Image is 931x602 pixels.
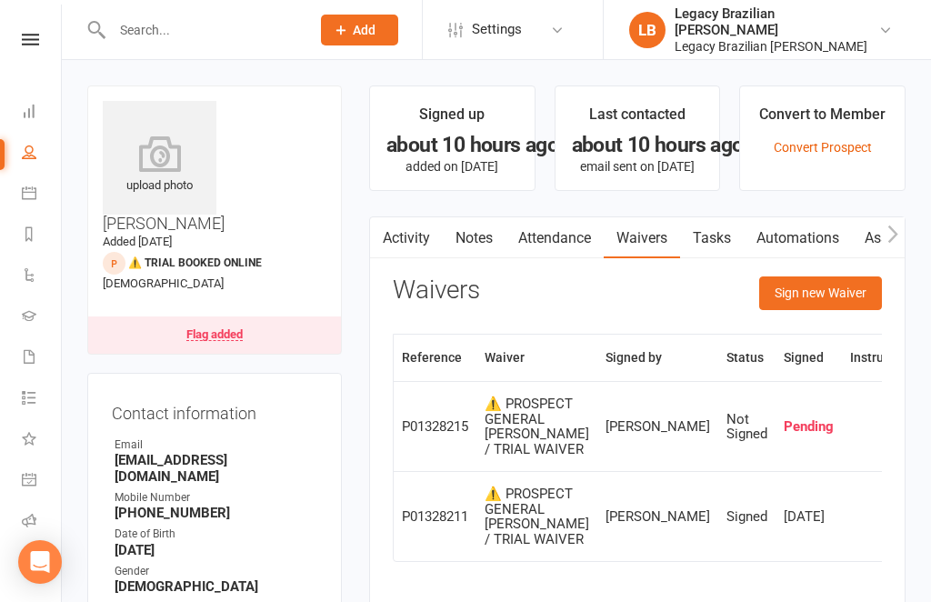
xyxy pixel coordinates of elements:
a: Dashboard [22,93,63,134]
div: Legacy Brazilian [PERSON_NAME] [675,38,878,55]
div: Signed [726,509,767,525]
span: Add [353,23,375,37]
th: Reference [394,335,476,381]
span: [DEMOGRAPHIC_DATA] [103,276,224,290]
a: Roll call kiosk mode [22,502,63,543]
div: Mobile Number [115,489,317,507]
a: Convert Prospect [774,140,872,155]
p: email sent on [DATE] [572,159,704,174]
span: Settings [472,9,522,50]
div: upload photo [103,135,216,196]
a: Notes [443,217,506,259]
input: Search... [106,17,297,43]
a: Attendance [506,217,604,259]
p: added on [DATE] [386,159,518,174]
div: [PERSON_NAME] [606,509,710,525]
div: Email [115,436,317,454]
div: ⚠️ PROSPECT GENERAL [PERSON_NAME] / TRIAL WAIVER [485,396,589,457]
strong: [DEMOGRAPHIC_DATA] [115,578,317,595]
th: Waiver [476,335,597,381]
div: Signed up [419,103,485,135]
th: Status [718,335,776,381]
th: Instructor [842,335,915,381]
a: Calendar [22,175,63,216]
div: Not Signed [726,412,767,442]
div: Gender [115,563,317,580]
div: about 10 hours ago [386,135,518,155]
div: LB [629,12,666,48]
button: Add [321,15,398,45]
h3: Waivers [393,276,480,305]
div: Open Intercom Messenger [18,540,62,584]
div: Pending [784,419,834,435]
div: [PERSON_NAME] [606,419,710,435]
div: Flag added [186,328,243,341]
button: Sign new Waiver [759,276,882,309]
h3: Contact information [112,397,317,423]
div: ⚠️ PROSPECT GENERAL [PERSON_NAME] / TRIAL WAIVER [485,487,589,547]
h3: [PERSON_NAME] [103,101,326,233]
strong: [DATE] [115,542,317,558]
div: P01328215 [402,419,468,435]
a: What's New [22,420,63,461]
th: Signed by [597,335,718,381]
span: ⚠️ TRIAL BOOKED ONLINE [128,256,262,269]
a: Tasks [680,217,744,259]
div: [DATE] [784,509,834,525]
div: Convert to Member [759,103,886,135]
a: Activity [370,217,443,259]
strong: [PHONE_NUMBER] [115,505,317,521]
div: Date of Birth [115,526,317,543]
time: Added [DATE] [103,235,172,248]
a: Reports [22,216,63,256]
a: People [22,134,63,175]
a: Waivers [604,217,680,259]
div: about 10 hours ago [572,135,704,155]
div: P01328211 [402,509,468,525]
div: Last contacted [589,103,686,135]
a: General attendance kiosk mode [22,461,63,502]
div: Legacy Brazilian [PERSON_NAME] [675,5,878,38]
strong: [EMAIL_ADDRESS][DOMAIN_NAME] [115,452,317,485]
a: Automations [744,217,852,259]
th: Signed [776,335,842,381]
